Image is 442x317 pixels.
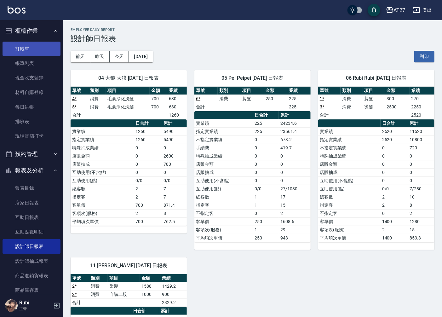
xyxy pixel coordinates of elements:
[71,176,134,185] td: 互助使用(點)
[71,87,187,119] table: a dense table
[253,185,279,193] td: 0/0
[140,274,160,282] th: 金額
[318,209,381,217] td: 不指定客
[134,176,162,185] td: 0/0
[318,226,381,234] td: 客項次(服務)
[410,103,434,111] td: 2250
[279,111,311,119] th: 累計
[218,95,241,103] td: 消費
[253,152,279,160] td: 0
[318,160,381,168] td: 店販金額
[279,176,311,185] td: 0
[71,51,90,62] button: 前天
[3,225,60,239] a: 互助點數明細
[253,176,279,185] td: 0
[318,201,381,209] td: 指定客
[279,160,311,168] td: 0
[381,209,408,217] td: 0
[279,217,311,226] td: 1608.6
[253,226,279,234] td: 1
[318,217,381,226] td: 客單價
[279,226,311,234] td: 29
[159,307,187,315] th: 累計
[279,185,311,193] td: 27/1080
[106,87,150,95] th: 項目
[194,226,253,234] td: 客項次(服務)
[129,51,153,62] button: [DATE]
[71,193,134,201] td: 指定客
[71,135,134,144] td: 指定實業績
[110,51,129,62] button: 今天
[71,87,88,95] th: 單號
[162,193,187,201] td: 7
[3,100,60,114] a: 每日結帳
[326,75,427,81] span: 06 Rubi Rubi [DATE] 日報表
[89,282,108,290] td: 消費
[287,87,311,95] th: 業績
[194,185,253,193] td: 互助使用(點)
[408,152,434,160] td: 0
[71,127,134,135] td: 實業績
[410,111,434,119] td: 2520
[253,209,279,217] td: 0
[279,209,311,217] td: 2
[194,152,253,160] td: 特殊抽成業績
[162,144,187,152] td: 0
[3,239,60,254] a: 設計師日報表
[194,119,253,127] td: 實業績
[88,103,106,111] td: 消費
[381,185,408,193] td: 0/0
[410,4,434,16] button: 登出
[253,234,279,242] td: 250
[150,95,167,103] td: 700
[167,103,187,111] td: 630
[318,168,381,176] td: 店販抽成
[134,209,162,217] td: 2
[253,201,279,209] td: 1
[385,95,410,103] td: 300
[3,129,60,143] a: 現場電腦打卡
[71,111,88,119] td: 合計
[71,217,134,226] td: 平均項次單價
[253,217,279,226] td: 250
[89,274,108,282] th: 類別
[279,201,311,209] td: 15
[318,144,381,152] td: 不指定實業績
[318,127,381,135] td: 實業績
[134,144,162,152] td: 0
[134,119,162,128] th: 日合計
[3,71,60,85] a: 現金收支登錄
[318,111,341,119] td: 合計
[3,196,60,210] a: 店家日報表
[287,103,311,111] td: 225
[162,217,187,226] td: 762.5
[241,87,264,95] th: 項目
[150,87,167,95] th: 金額
[287,95,311,103] td: 225
[194,234,253,242] td: 平均項次單價
[167,95,187,103] td: 630
[383,4,408,17] button: AT27
[108,274,140,282] th: 項目
[279,144,311,152] td: 419.7
[385,103,410,111] td: 2500
[134,168,162,176] td: 0
[162,176,187,185] td: 0/0
[134,193,162,201] td: 2
[134,127,162,135] td: 1260
[194,144,253,152] td: 手續費
[3,146,60,162] button: 預約管理
[134,201,162,209] td: 700
[279,168,311,176] td: 0
[150,103,167,111] td: 700
[318,193,381,201] td: 總客數
[264,87,287,95] th: 金額
[408,226,434,234] td: 15
[167,111,187,119] td: 1260
[71,274,89,282] th: 單號
[5,299,18,312] img: Person
[381,217,408,226] td: 1400
[410,95,434,103] td: 270
[78,262,179,269] span: 11 [PERSON_NAME] [DATE] 日報表
[408,234,434,242] td: 853.3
